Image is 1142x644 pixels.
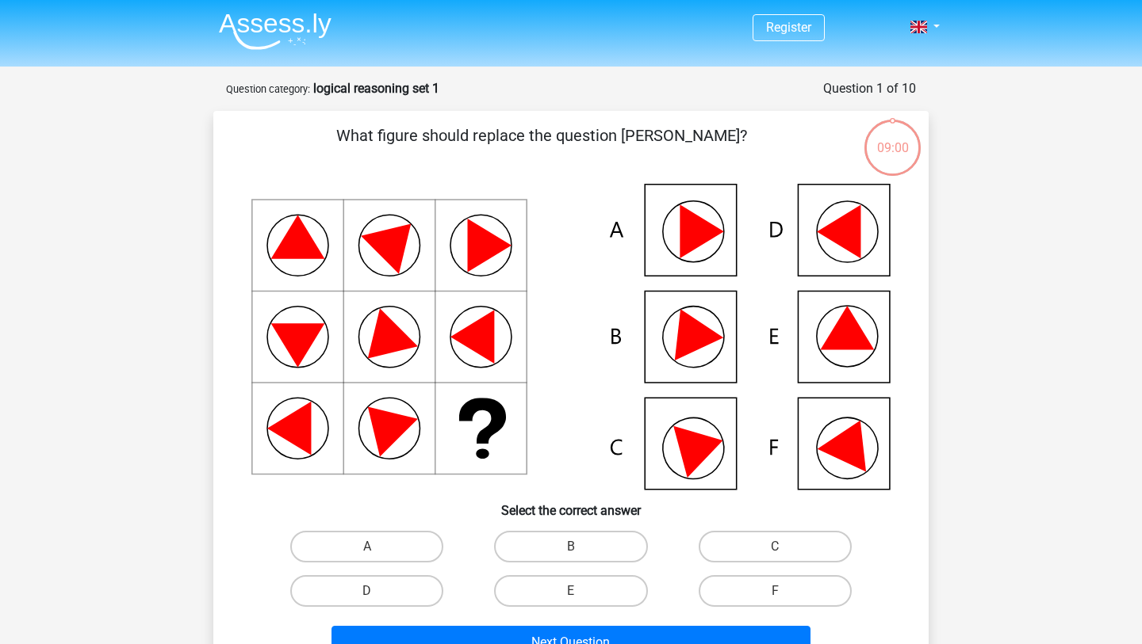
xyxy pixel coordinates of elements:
[863,118,922,158] div: 09:00
[219,13,331,50] img: Assessly
[239,490,903,518] h6: Select the correct answer
[823,79,916,98] div: Question 1 of 10
[699,531,852,562] label: C
[494,575,647,607] label: E
[313,81,439,96] strong: logical reasoning set 1
[290,531,443,562] label: A
[766,20,811,35] a: Register
[290,575,443,607] label: D
[699,575,852,607] label: F
[494,531,647,562] label: B
[226,83,310,95] small: Question category:
[239,124,844,171] p: What figure should replace the question [PERSON_NAME]?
